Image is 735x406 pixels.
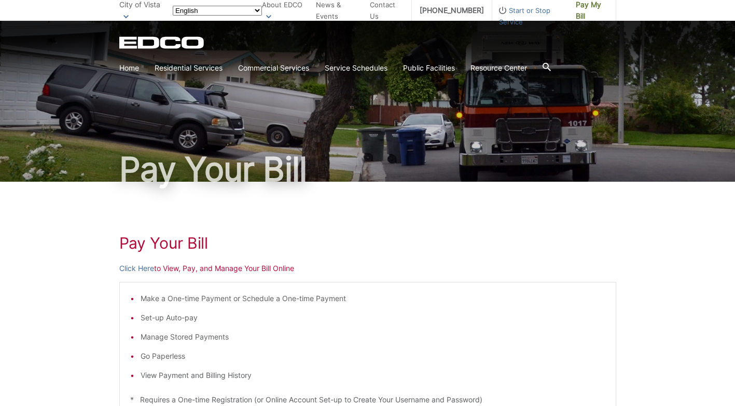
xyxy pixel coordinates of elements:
a: EDCD logo. Return to the homepage. [119,36,205,49]
a: Public Facilities [403,62,455,74]
a: Home [119,62,139,74]
li: Set-up Auto-pay [141,312,605,323]
li: Go Paperless [141,350,605,362]
a: Residential Services [155,62,223,74]
li: Make a One-time Payment or Schedule a One-time Payment [141,293,605,304]
p: * Requires a One-time Registration (or Online Account Set-up to Create Your Username and Password) [130,394,605,405]
a: Resource Center [470,62,527,74]
select: Select a language [173,6,262,16]
h1: Pay Your Bill [119,234,616,252]
a: Commercial Services [238,62,309,74]
h1: Pay Your Bill [119,153,616,186]
p: to View, Pay, and Manage Your Bill Online [119,263,616,274]
li: View Payment and Billing History [141,370,605,381]
a: Service Schedules [325,62,387,74]
a: Click Here [119,263,154,274]
li: Manage Stored Payments [141,331,605,343]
